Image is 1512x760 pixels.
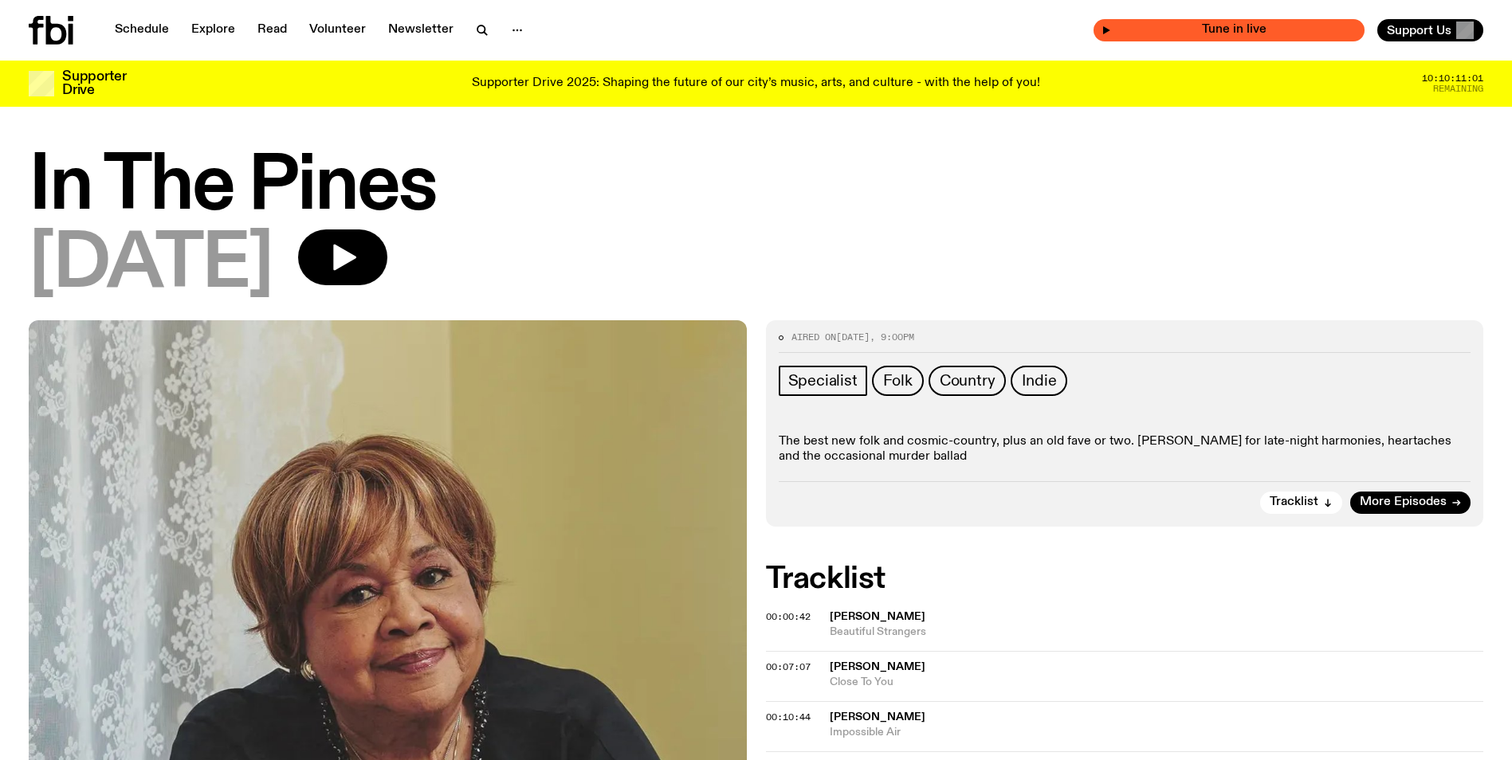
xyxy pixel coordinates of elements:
button: On AirLunch with [PERSON_NAME] / [MEDICAL_DATA] InterviewTune in live [1094,19,1365,41]
span: Close To You [830,675,1484,690]
a: Schedule [105,19,179,41]
span: Tracklist [1270,496,1318,508]
span: Indie [1022,372,1056,390]
span: Folk [883,372,913,390]
p: Supporter Drive 2025: Shaping the future of our city’s music, arts, and culture - with the help o... [472,76,1040,91]
span: Tune in live [1111,24,1357,36]
span: Specialist [788,372,858,390]
span: [PERSON_NAME] [830,661,925,672]
span: [DATE] [836,331,870,343]
span: , 9:00pm [870,331,914,343]
a: Folk [872,366,924,396]
p: The best new folk and cosmic-country, plus an old fave or two. [PERSON_NAME] for late-night harmo... [779,434,1471,464]
span: Country [940,372,996,390]
a: Newsletter [379,19,463,41]
a: More Episodes [1350,492,1471,514]
button: 00:00:42 [766,613,811,621]
button: 00:10:44 [766,713,811,722]
span: [PERSON_NAME] [830,711,925,723]
span: [DATE] [29,229,273,301]
a: Explore [182,19,245,41]
span: 00:00:42 [766,610,811,623]
h2: Tracklist [766,565,1484,594]
a: Read [248,19,297,41]
span: Remaining [1433,84,1483,93]
button: Support Us [1377,19,1483,41]
span: 00:10:44 [766,711,811,723]
span: [PERSON_NAME] [830,611,925,622]
span: 00:07:07 [766,660,811,673]
h1: In The Pines [29,151,1483,223]
a: Country [929,366,1007,396]
span: Aired on [791,331,836,343]
a: Specialist [779,366,867,396]
button: Tracklist [1260,492,1342,514]
a: Indie [1011,366,1067,396]
h3: Supporter Drive [62,70,126,97]
span: Beautiful Strangers [830,625,1484,640]
span: 10:10:11:01 [1422,74,1483,83]
a: Volunteer [300,19,375,41]
button: 00:07:07 [766,663,811,672]
span: More Episodes [1360,496,1447,508]
span: Support Us [1387,23,1451,37]
span: Impossible Air [830,725,1484,740]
